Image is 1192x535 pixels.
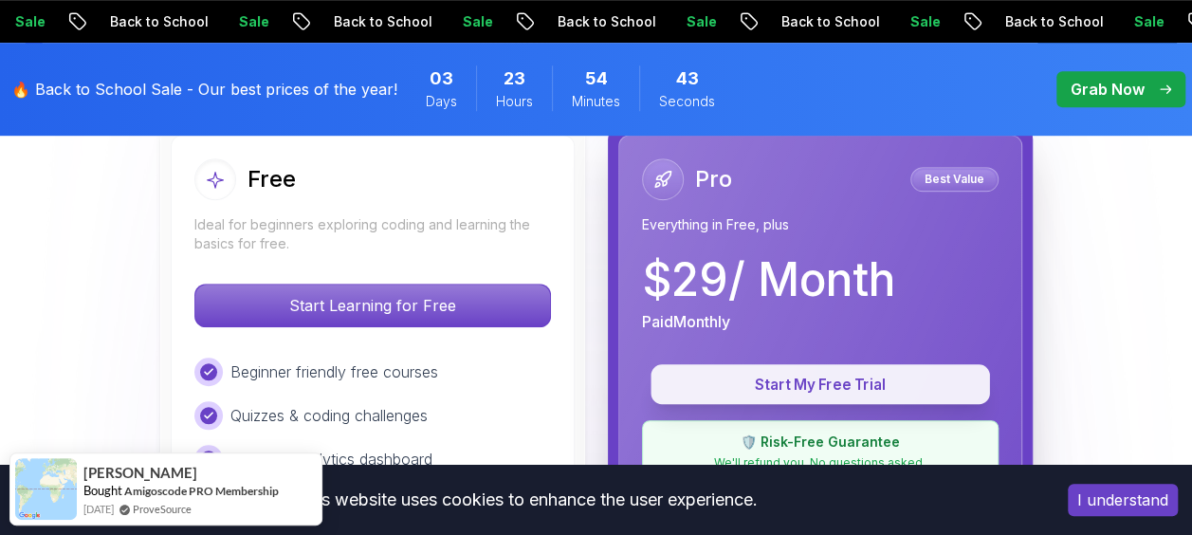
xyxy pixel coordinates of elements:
[572,92,620,111] span: Minutes
[194,215,551,253] p: Ideal for beginners exploring coding and learning the basics for free.
[124,484,279,498] a: Amigoscode PRO Membership
[195,285,550,326] p: Start Learning for Free
[913,170,996,189] p: Best Value
[1068,484,1178,516] button: Accept cookies
[642,375,999,394] a: Start My Free Trial
[695,164,732,194] h2: Pro
[248,164,296,194] h2: Free
[541,12,669,31] p: Back to School
[654,433,986,452] p: 🛡️ Risk-Free Guarantee
[654,455,986,470] p: We'll refund you. No questions asked.
[676,65,699,92] span: 43 Seconds
[93,12,222,31] p: Back to School
[222,12,283,31] p: Sale
[230,448,432,470] p: Learning analytics dashboard
[764,12,893,31] p: Back to School
[659,92,715,111] span: Seconds
[1117,12,1178,31] p: Sale
[83,465,197,481] span: [PERSON_NAME]
[426,92,457,111] span: Days
[430,65,453,92] span: 3 Days
[1071,78,1145,101] p: Grab Now
[585,65,608,92] span: 54 Minutes
[15,458,77,520] img: provesource social proof notification image
[988,12,1117,31] p: Back to School
[11,78,397,101] p: 🔥 Back to School Sale - Our best prices of the year!
[83,483,122,498] span: Bought
[642,310,730,333] p: Paid Monthly
[642,257,895,303] p: $ 29 / Month
[14,479,1039,521] div: This website uses cookies to enhance the user experience.
[642,215,999,234] p: Everything in Free, plus
[669,12,730,31] p: Sale
[672,374,968,396] p: Start My Free Trial
[504,65,525,92] span: 23 Hours
[194,296,551,315] a: Start Learning for Free
[651,364,989,404] button: Start My Free Trial
[230,360,438,383] p: Beginner friendly free courses
[194,284,551,327] button: Start Learning for Free
[893,12,954,31] p: Sale
[83,501,114,517] span: [DATE]
[446,12,506,31] p: Sale
[230,404,428,427] p: Quizzes & coding challenges
[133,501,192,517] a: ProveSource
[496,92,533,111] span: Hours
[317,12,446,31] p: Back to School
